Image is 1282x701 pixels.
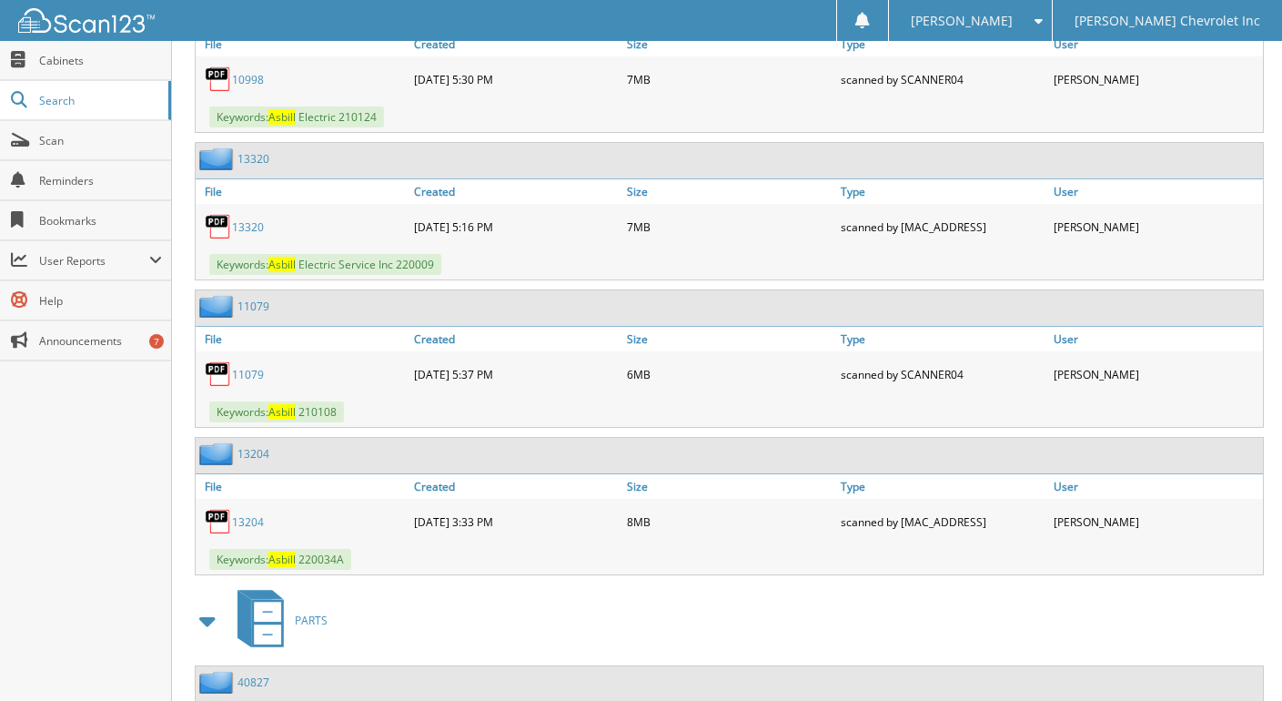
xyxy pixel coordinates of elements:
div: [PERSON_NAME] [1049,208,1263,245]
span: A s b i l l [268,257,296,272]
a: File [196,474,409,499]
div: [PERSON_NAME] [1049,61,1263,97]
span: [PERSON_NAME] [911,15,1013,26]
a: 13204 [237,446,269,462]
span: Keywords: E l e c t r i c 2 1 0 1 2 4 [209,107,384,127]
span: Keywords: 2 1 0 1 0 8 [209,401,344,422]
div: 6MB [622,356,836,392]
a: File [196,32,409,56]
span: Scan [39,133,162,148]
div: [DATE] 3:33 PM [409,503,623,540]
span: Search [39,93,159,108]
div: [PERSON_NAME] [1049,503,1263,540]
a: Size [622,32,836,56]
a: Type [836,179,1050,204]
img: PDF.png [205,66,232,93]
span: Announcements [39,333,162,349]
span: A s b i l l [268,552,296,567]
span: A s b i l l [268,404,296,420]
span: [PERSON_NAME] Chevrolet Inc [1075,15,1260,26]
a: Created [409,32,623,56]
img: folder2.png [199,295,237,318]
a: User [1049,474,1263,499]
img: folder2.png [199,147,237,170]
a: Created [409,179,623,204]
a: User [1049,32,1263,56]
span: User Reports [39,253,149,269]
img: folder2.png [199,442,237,465]
div: 7 [149,334,164,349]
img: scan123-logo-white.svg [18,8,155,33]
a: 11079 [232,367,264,382]
img: PDF.png [205,508,232,535]
div: [PERSON_NAME] [1049,356,1263,392]
a: 13320 [232,219,264,235]
a: User [1049,327,1263,351]
div: scanned by SCANNER04 [836,61,1050,97]
span: Cabinets [39,53,162,68]
a: Size [622,327,836,351]
a: Size [622,179,836,204]
div: [DATE] 5:30 PM [409,61,623,97]
div: [DATE] 5:16 PM [409,208,623,245]
span: P A R T S [295,613,328,628]
a: File [196,327,409,351]
a: Type [836,327,1050,351]
div: 8MB [622,503,836,540]
a: Type [836,32,1050,56]
div: [DATE] 5:37 PM [409,356,623,392]
span: Keywords: 2 2 0 0 3 4 A [209,549,351,570]
a: Type [836,474,1050,499]
a: User [1049,179,1263,204]
div: scanned by SCANNER04 [836,356,1050,392]
a: Created [409,327,623,351]
a: Created [409,474,623,499]
div: 7MB [622,61,836,97]
div: 7MB [622,208,836,245]
span: A s b i l l [268,109,296,125]
span: Help [39,293,162,309]
a: 13320 [237,151,269,167]
span: Keywords: E l e c t r i c S e r v i c e I n c 2 2 0 0 0 9 [209,254,441,275]
div: scanned by [MAC_ADDRESS] [836,208,1050,245]
img: PDF.png [205,213,232,240]
a: 11079 [237,299,269,314]
span: Reminders [39,173,162,188]
div: scanned by [MAC_ADDRESS] [836,503,1050,540]
a: 40827 [237,675,269,690]
img: PDF.png [205,361,232,388]
a: Size [622,474,836,499]
a: PARTS [227,584,328,656]
a: 10998 [232,72,264,87]
img: folder2.png [199,671,237,694]
span: Bookmarks [39,213,162,229]
a: File [196,179,409,204]
a: 13204 [232,514,264,530]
